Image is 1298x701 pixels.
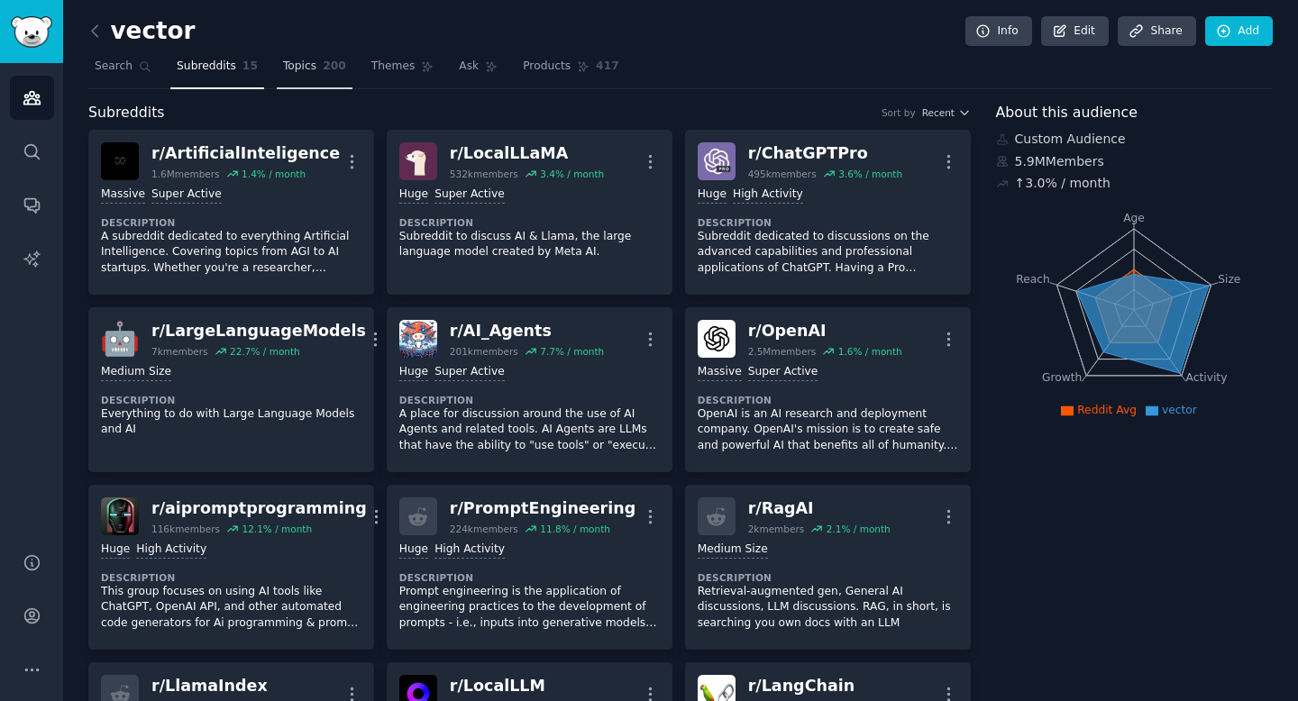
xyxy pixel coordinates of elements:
span: Subreddits [177,59,236,75]
tspan: Size [1218,272,1240,285]
div: r/ LocalLLaMA [450,142,604,165]
tspan: Activity [1185,371,1227,384]
img: LargeLanguageModels [101,320,139,358]
div: Custom Audience [996,130,1274,149]
p: Subreddit to discuss AI & Llama, the large language model created by Meta AI. [399,229,660,260]
a: aipromptprogrammingr/aipromptprogramming116kmembers12.1% / monthHugeHigh ActivityDescriptionThis ... [88,485,374,650]
dt: Description [698,394,958,406]
span: Search [95,59,133,75]
a: Share [1118,16,1195,47]
span: 15 [242,59,258,75]
div: Sort by [882,106,916,119]
div: 7.7 % / month [540,345,604,358]
span: Recent [922,106,955,119]
dt: Description [698,216,958,229]
span: Subreddits [88,102,165,124]
img: ArtificialInteligence [101,142,139,180]
p: Retrieval-augmented gen, General AI discussions, LLM discussions. RAG, in short, is searching you... [698,584,958,632]
dt: Description [101,394,361,406]
p: This group focuses on using AI tools like ChatGPT, OpenAI API, and other automated code generator... [101,584,361,632]
a: Themes [365,52,441,89]
div: r/ OpenAI [748,320,902,342]
dt: Description [399,394,660,406]
span: 200 [323,59,346,75]
div: 5.9M Members [996,152,1274,171]
div: 2k members [748,523,805,535]
a: LocalLLaMAr/LocalLLaMA532kmembers3.4% / monthHugeSuper ActiveDescriptionSubreddit to discuss AI &... [387,130,672,295]
span: Ask [459,59,479,75]
a: ChatGPTPror/ChatGPTPro495kmembers3.6% / monthHugeHigh ActivityDescriptionSubreddit dedicated to d... [685,130,971,295]
a: Products417 [516,52,625,89]
div: r/ ArtificialInteligence [151,142,340,165]
tspan: Reach [1016,272,1050,285]
div: High Activity [434,542,505,559]
a: Topics200 [277,52,352,89]
div: Super Active [748,364,818,381]
dt: Description [101,571,361,584]
div: ↑ 3.0 % / month [1015,174,1111,193]
tspan: Age [1123,212,1145,224]
a: OpenAIr/OpenAI2.5Mmembers1.6% / monthMassiveSuper ActiveDescriptionOpenAI is an AI research and d... [685,307,971,472]
p: A place for discussion around the use of AI Agents and related tools. AI Agents are LLMs that hav... [399,406,660,454]
div: 532k members [450,168,518,180]
div: r/ AI_Agents [450,320,604,342]
div: 201k members [450,345,518,358]
div: 2.1 % / month [827,523,891,535]
span: About this audience [996,102,1138,124]
a: ArtificialInteligencer/ArtificialInteligence1.6Mmembers1.4% / monthMassiveSuper ActiveDescription... [88,130,374,295]
div: 7k members [151,345,208,358]
a: Subreddits15 [170,52,264,89]
dt: Description [399,216,660,229]
div: High Activity [136,542,206,559]
div: r/ LlamaIndex [151,675,294,697]
div: 2.5M members [748,345,817,358]
div: Massive [698,364,742,381]
div: Huge [399,187,428,204]
span: Products [523,59,571,75]
div: r/ LocalLLM [450,675,599,697]
img: AI_Agents [399,320,437,358]
div: Super Active [151,187,222,204]
img: OpenAI [698,320,736,358]
a: Info [965,16,1032,47]
div: 12.1 % / month [242,523,312,535]
div: Huge [399,364,428,381]
div: Huge [101,542,130,559]
div: Super Active [434,187,505,204]
tspan: Growth [1042,371,1082,384]
a: AI_Agentsr/AI_Agents201kmembers7.7% / monthHugeSuper ActiveDescriptionA place for discussion arou... [387,307,672,472]
div: r/ LargeLanguageModels [151,320,366,342]
span: Reddit Avg [1077,404,1137,416]
a: Search [88,52,158,89]
h2: vector [88,17,196,46]
div: 22.7 % / month [230,345,300,358]
a: LargeLanguageModelsr/LargeLanguageModels7kmembers22.7% / monthMedium SizeDescriptionEverything to... [88,307,374,472]
dt: Description [698,571,958,584]
div: 11.8 % / month [540,523,610,535]
div: Huge [698,187,727,204]
a: r/RagAI2kmembers2.1% / monthMedium SizeDescriptionRetrieval-augmented gen, General AI discussions... [685,485,971,650]
img: GummySearch logo [11,16,52,48]
div: 1.6 % / month [838,345,902,358]
p: OpenAI is an AI research and deployment company. OpenAI's mission is to create safe and powerful ... [698,406,958,454]
div: 1.4 % / month [242,168,306,180]
div: r/ ChatGPTPro [748,142,902,165]
div: 1.6M members [151,168,220,180]
span: 417 [596,59,619,75]
div: Super Active [434,364,505,381]
img: ChatGPTPro [698,142,736,180]
p: Prompt engineering is the application of engineering practices to the development of prompts - i.... [399,584,660,632]
p: A subreddit dedicated to everything Artificial Intelligence. Covering topics from AGI to AI start... [101,229,361,277]
dt: Description [399,571,660,584]
p: Subreddit dedicated to discussions on the advanced capabilities and professional applications of ... [698,229,958,277]
button: Recent [922,106,971,119]
div: Huge [399,542,428,559]
div: Medium Size [101,364,171,381]
div: Medium Size [698,542,768,559]
span: Topics [283,59,316,75]
div: 495k members [748,168,817,180]
div: r/ LangChain [748,675,897,697]
a: Ask [452,52,504,89]
div: Massive [101,187,145,204]
dt: Description [101,216,361,229]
